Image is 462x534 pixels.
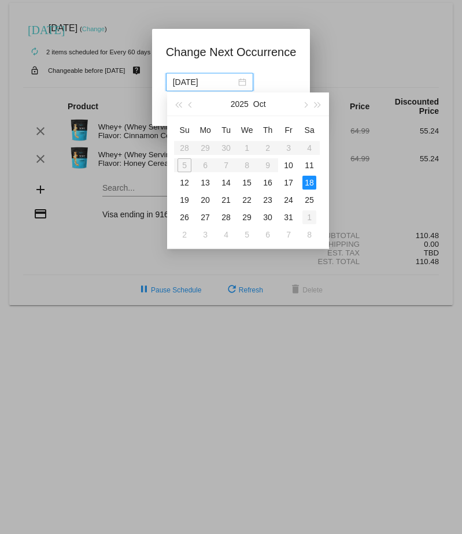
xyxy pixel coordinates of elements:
[216,174,236,191] td: 10/14/2025
[195,209,216,226] td: 10/27/2025
[299,226,320,243] td: 11/8/2025
[198,176,212,190] div: 13
[219,210,233,224] div: 28
[174,121,195,139] th: Sun
[261,176,275,190] div: 16
[216,121,236,139] th: Tue
[219,193,233,207] div: 21
[257,191,278,209] td: 10/23/2025
[302,228,316,242] div: 8
[219,228,233,242] div: 4
[282,193,295,207] div: 24
[278,226,299,243] td: 11/7/2025
[302,193,316,207] div: 25
[299,209,320,226] td: 11/1/2025
[302,176,316,190] div: 18
[236,121,257,139] th: Wed
[174,226,195,243] td: 11/2/2025
[282,158,295,172] div: 10
[198,210,212,224] div: 27
[216,191,236,209] td: 10/21/2025
[278,191,299,209] td: 10/24/2025
[219,176,233,190] div: 14
[198,193,212,207] div: 20
[261,193,275,207] div: 23
[240,228,254,242] div: 5
[178,210,191,224] div: 26
[195,174,216,191] td: 10/13/2025
[257,121,278,139] th: Thu
[257,174,278,191] td: 10/16/2025
[231,92,249,116] button: 2025
[278,209,299,226] td: 10/31/2025
[198,228,212,242] div: 3
[257,209,278,226] td: 10/30/2025
[299,121,320,139] th: Sat
[282,210,295,224] div: 31
[282,228,295,242] div: 7
[195,191,216,209] td: 10/20/2025
[240,193,254,207] div: 22
[174,209,195,226] td: 10/26/2025
[178,176,191,190] div: 12
[240,210,254,224] div: 29
[172,92,184,116] button: Last year (Control + left)
[216,226,236,243] td: 11/4/2025
[240,176,254,190] div: 15
[174,174,195,191] td: 10/12/2025
[166,43,297,61] h1: Change Next Occurrence
[282,176,295,190] div: 17
[261,228,275,242] div: 6
[195,121,216,139] th: Mon
[195,226,216,243] td: 11/3/2025
[302,210,316,224] div: 1
[302,158,316,172] div: 11
[178,193,191,207] div: 19
[312,92,324,116] button: Next year (Control + right)
[236,191,257,209] td: 10/22/2025
[253,92,266,116] button: Oct
[216,209,236,226] td: 10/28/2025
[236,174,257,191] td: 10/15/2025
[185,92,198,116] button: Previous month (PageUp)
[261,210,275,224] div: 30
[299,191,320,209] td: 10/25/2025
[278,174,299,191] td: 10/17/2025
[236,209,257,226] td: 10/29/2025
[166,98,217,119] button: Update
[174,191,195,209] td: 10/19/2025
[257,226,278,243] td: 11/6/2025
[278,157,299,174] td: 10/10/2025
[178,228,191,242] div: 2
[299,157,320,174] td: 10/11/2025
[299,174,320,191] td: 10/18/2025
[173,76,236,88] input: Select date
[298,92,311,116] button: Next month (PageDown)
[278,121,299,139] th: Fri
[236,226,257,243] td: 11/5/2025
